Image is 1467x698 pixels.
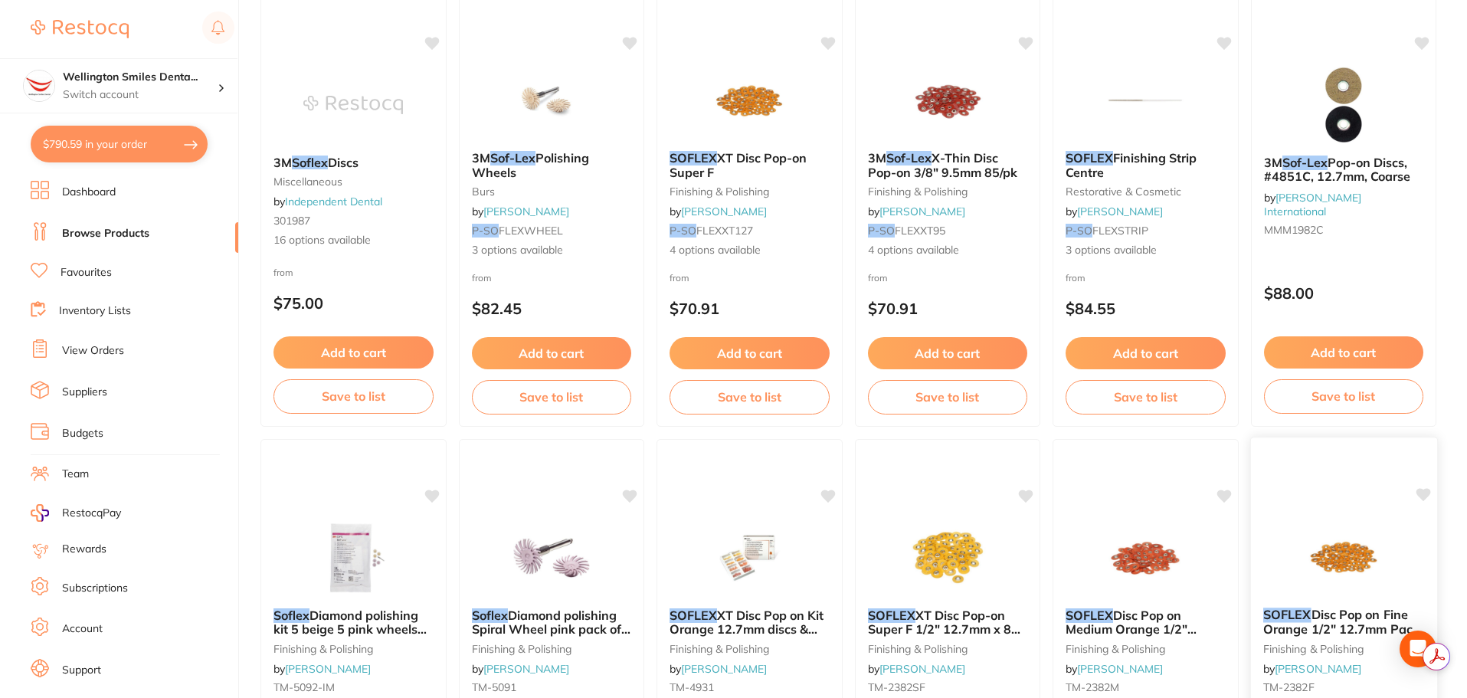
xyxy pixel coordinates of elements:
button: Add to cart [273,336,434,369]
small: finishing & polishing [1262,642,1424,654]
b: SOFLEX Disc Pop on Medium Orange 1/2" 12.7mm Pack of 85 [1066,608,1226,637]
span: XT Disc Pop-on Super F 1/2" 12.7mm x 85 Orange [868,608,1020,651]
span: 3M [1264,155,1282,170]
p: $70.91 [868,300,1028,317]
img: 3M Sof-Lex Pop-on Discs, #4851C, 12.7mm, Coarse [1294,67,1393,143]
span: XT Disc Pop-on Super F [670,150,807,179]
span: FLEXXT95 [895,224,945,238]
span: by [1066,205,1163,218]
div: Open Intercom Messenger [1400,631,1436,667]
span: TM-2382F [1262,680,1314,694]
a: [PERSON_NAME] [1077,662,1163,676]
span: from [1066,272,1086,283]
b: SOFLEX XT Disc Pop-on Super F [670,151,830,179]
a: [PERSON_NAME] [1275,662,1361,676]
a: [PERSON_NAME] [681,662,767,676]
img: 3M Sof-Lex X-Thin Disc Pop-on 3/8" 9.5mm 85/pk [898,62,997,139]
em: SOFLEX [1262,607,1311,622]
em: Soflex [273,608,309,623]
em: Sof-Lex [1282,155,1328,170]
small: finishing & polishing [1066,643,1226,655]
small: burs [472,185,632,198]
button: Save to list [1066,380,1226,414]
button: Add to cart [472,337,632,369]
em: P-SO [868,224,895,238]
small: finishing & polishing [670,643,830,655]
p: $84.55 [1066,300,1226,317]
a: Support [62,663,101,678]
p: $70.91 [670,300,830,317]
img: SOFLEX XT Disc Pop on Kit Orange 12.7mm discs & Mandrel [699,519,799,596]
img: 3M Sof-Lex Polishing Wheels [502,62,601,139]
span: from [273,267,293,278]
small: finishing & polishing [472,643,632,655]
button: Add to cart [1264,336,1424,369]
button: Save to list [670,380,830,414]
b: 3M Soflex Discs [273,156,434,169]
span: from [868,272,888,283]
span: RestocqPay [62,506,121,521]
span: Disc Pop on Medium Orange 1/2" 12.7mm Pack of 85 [1066,608,1197,651]
img: Soflex Diamond polishing kit 5 beige 5 pink wheels 1mandrel [303,519,403,596]
span: Diamond polishing Spiral Wheel pink pack of 15 [472,608,630,651]
a: Team [62,467,89,482]
a: [PERSON_NAME] [1077,205,1163,218]
span: 4 options available [670,243,830,258]
a: Subscriptions [62,581,128,596]
img: SOFLEX Disc Pop on Fine Orange 1/2" 12.7mm Pack of 85 [1293,518,1393,595]
span: by [472,205,569,218]
em: SOFLEX [670,150,717,165]
small: finishing & polishing [868,185,1028,198]
span: from [670,272,689,283]
b: 3M Sof-Lex X-Thin Disc Pop-on 3/8" 9.5mm 85/pk [868,151,1028,179]
span: 4 options available [868,243,1028,258]
span: 3 options available [1066,243,1226,258]
small: miscellaneous [273,175,434,188]
img: Wellington Smiles Dental [24,70,54,101]
span: FLEXXT127 [696,224,753,238]
button: Save to list [868,380,1028,414]
a: Favourites [61,265,112,280]
h4: Wellington Smiles Dental [63,70,218,85]
em: SOFLEX [868,608,915,623]
span: Discs [328,155,359,170]
em: SOFLEX [670,608,717,623]
span: TM-5092-IM [273,680,335,694]
span: Pop-on Discs, #4851C, 12.7mm, Coarse [1264,155,1410,184]
span: FLEXSTRIP [1092,224,1148,238]
small: finishing & polishing [868,643,1028,655]
small: restorative & cosmetic [1066,185,1226,198]
span: Disc Pop on Fine Orange 1/2" 12.7mm Pack of 85 [1262,607,1421,650]
em: P-SO [472,224,499,238]
b: 3M Sof-Lex Pop-on Discs, #4851C, 12.7mm, Coarse [1264,156,1424,184]
small: finishing & polishing [670,185,830,198]
em: P-SO [1066,224,1092,238]
a: [PERSON_NAME] [681,205,767,218]
span: TM-2382SF [868,680,925,694]
p: $82.45 [472,300,632,317]
span: by [670,205,767,218]
a: Rewards [62,542,106,557]
small: finishing & polishing [273,643,434,655]
a: [PERSON_NAME] [285,662,371,676]
a: [PERSON_NAME] [879,205,965,218]
b: SOFLEX Finishing Strip Centre [1066,151,1226,179]
a: Account [62,621,103,637]
p: $75.00 [273,294,434,312]
span: TM-2382M [1066,680,1119,694]
span: 16 options available [273,233,434,248]
b: SOFLEX XT Disc Pop on Kit Orange 12.7mm discs & Mandrel [670,608,830,637]
em: Sof-Lex [490,150,535,165]
a: [PERSON_NAME] [879,662,965,676]
a: Independent Dental [285,195,382,208]
span: by [472,662,569,676]
span: X-Thin Disc Pop-on 3/8" 9.5mm 85/pk [868,150,1017,179]
a: Browse Products [62,226,149,241]
img: Restocq Logo [31,20,129,38]
img: Soflex Diamond polishing Spiral Wheel pink pack of 15 [502,519,601,596]
span: by [868,662,965,676]
span: XT Disc Pop on Kit Orange 12.7mm discs & Mandrel [670,608,824,651]
em: Sof-Lex [886,150,932,165]
img: SOFLEX XT Disc Pop-on Super F 1/2" 12.7mm x 85 Orange [898,519,997,596]
img: RestocqPay [31,504,49,522]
